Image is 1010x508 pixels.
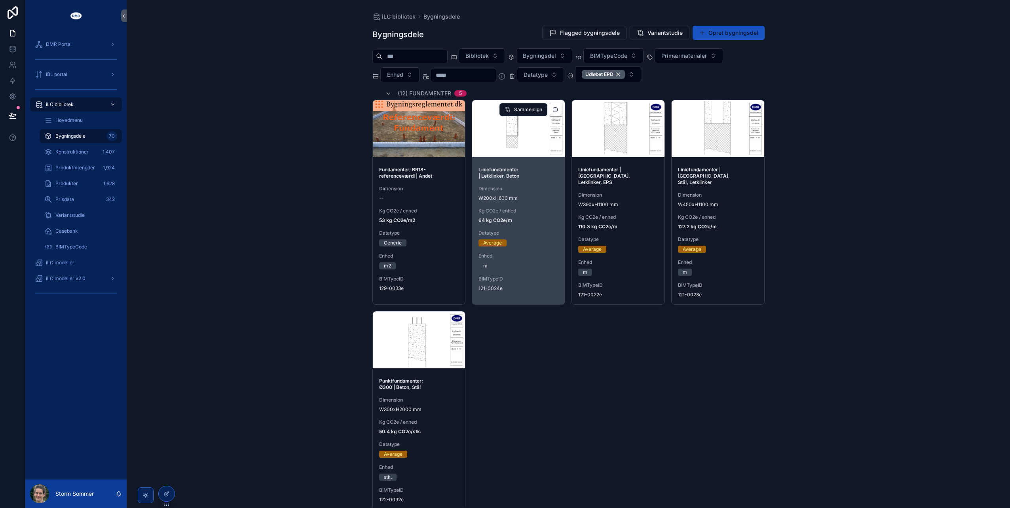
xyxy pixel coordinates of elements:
[478,285,558,292] span: 121-0024e
[578,201,658,208] span: W390xH1100 mm
[693,26,765,40] button: Opret bygningsdel
[55,244,87,250] span: BIMTypeCode
[678,259,758,265] span: Enhed
[517,67,564,82] button: Select Button
[560,29,620,37] span: Flagged bygningsdele
[46,41,72,47] span: DMR Portal
[379,497,459,503] span: 122-0092e
[106,131,117,141] div: 70
[655,48,723,63] button: Select Button
[387,71,403,79] span: Enhed
[55,228,78,234] span: Casebank
[30,67,122,82] a: iBL portal
[379,419,459,425] span: Kg CO2e / enhed
[478,167,520,179] strong: Liniefundamenter | Letklinker, Beton
[542,26,627,40] button: Flagged bygningsdele
[379,285,459,292] span: 129-0033e
[572,100,664,157] div: Snit---Fundament---Sheet---121-0022e---Letklinker,-EPS,-Beton.png
[590,52,627,60] span: BIMTypeCode
[575,66,641,82] button: Select Button
[423,13,460,21] a: Bygningsdele
[678,167,731,185] strong: Liniefundamenter | [GEOGRAPHIC_DATA], Stål, Letklinker
[578,192,658,198] span: Dimension
[379,217,415,223] strong: 53 kg CO2e/m2
[478,253,558,259] span: Enhed
[30,271,122,286] a: iLC modeller v2.0
[578,214,658,220] span: Kg CO2e / enhed
[40,192,122,207] a: Prisdata342
[678,282,758,288] span: BIMTypeID
[571,100,665,305] a: Liniefundamenter | [GEOGRAPHIC_DATA], Letklinker, EPSDimensionW390xH1100 mmKg CO2e / enhed110.3 k...
[478,195,558,201] span: W200xH600 mm
[30,97,122,112] a: iLC bibliotek
[661,52,707,60] span: Primærmaterialer
[100,147,117,157] div: 1,407
[55,212,85,218] span: Variantstudie
[373,100,465,157] div: BR18_fundament.png
[478,217,512,223] strong: 64 kg CO2e/m
[55,149,89,155] span: Konstruktioner
[578,259,658,265] span: Enhed
[379,253,459,259] span: Enhed
[582,70,625,79] button: Unselect UDLOBET_EPD
[55,165,95,171] span: Produktmængder
[25,32,127,310] div: scrollable content
[40,240,122,254] a: BIMTypeCode
[372,29,424,40] h1: Bygningsdele
[472,100,565,157] div: Snit---Fundament---Sheet---121-0024e---Letklinker,-Beton.png
[523,52,556,60] span: Bygningsdel
[46,71,67,78] span: iBL portal
[672,100,764,157] div: Snit---Fundament---Sheet---121-0023e---Letklinker,-EPS,-Beton.png
[379,406,459,413] span: W300xH2000 mm
[40,161,122,175] a: Produktmængder1,924
[379,441,459,447] span: Datatype
[379,397,459,403] span: Dimension
[384,262,391,269] div: m2
[104,195,117,204] div: 342
[46,101,74,108] span: iLC bibliotek
[578,282,658,288] span: BIMTypeID
[101,163,117,172] div: 1,924
[380,67,420,82] button: Select Button
[678,236,758,243] span: Datatype
[478,230,558,236] span: Datatype
[379,167,432,179] strong: Fundamenter; BR18-referenceværdi | Andet
[40,176,122,191] a: Produkter1,628
[514,106,542,113] span: Sammenlign
[647,29,683,37] span: Variantstudie
[40,145,122,159] a: Konstruktioner1,407
[465,52,489,60] span: Bibliotek
[379,487,459,493] span: BIMTypeID
[55,133,85,139] span: Bygningsdele
[372,100,466,305] a: Fundamenter; BR18-referenceværdi | AndetDimension--Kg CO2e / enhed53 kg CO2e/m2DatatypeGenericEnh...
[472,100,565,305] a: Liniefundamenter | Letklinker, BetonDimensionW200xH600 mmKg CO2e / enhed64 kg CO2e/mDatatypeAvera...
[578,292,658,298] span: 121-0022e
[46,260,74,266] span: iLC modeller
[678,201,758,208] span: W450xH1100 mm
[671,100,765,305] a: Liniefundamenter | [GEOGRAPHIC_DATA], Stål, LetklinkerDimensionW450xH1100 mmKg CO2e / enhed127.2 ...
[398,89,451,97] span: (12) Fundamenter
[379,230,459,236] span: Datatype
[678,292,758,298] span: 121-0023e
[46,275,85,282] span: iLC modeller v2.0
[382,13,416,21] span: iLC bibliotek
[379,186,459,192] span: Dimension
[678,214,758,220] span: Kg CO2e / enhed
[55,490,94,498] p: Storm Sommer
[459,48,505,63] button: Select Button
[630,26,689,40] button: Variantstudie
[683,269,687,276] div: m
[379,195,384,201] span: --
[40,224,122,238] a: Casebank
[583,246,602,253] div: Average
[478,186,558,192] span: Dimension
[516,48,572,63] button: Select Button
[379,428,421,434] strong: 50.4 kg CO2e/stk.
[678,224,717,229] strong: 127.2 kg CO2e/m
[578,167,631,185] strong: Liniefundamenter | [GEOGRAPHIC_DATA], Letklinker, EPS
[478,276,558,282] span: BIMTypeID
[524,71,548,79] span: Datatype
[384,474,392,481] div: stk.
[379,208,459,214] span: Kg CO2e / enhed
